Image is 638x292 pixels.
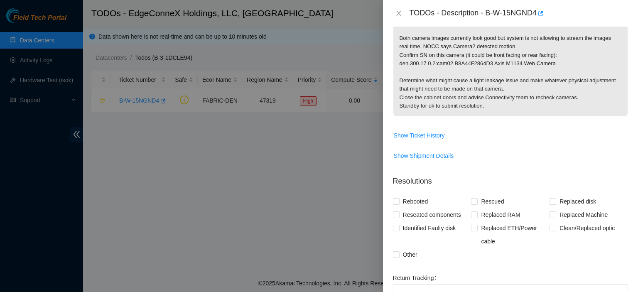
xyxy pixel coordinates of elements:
p: Resolutions [393,169,628,187]
span: Other [400,248,421,261]
div: TODOs - Description - B-W-15NGND4 [410,7,628,20]
span: Show Ticket History [394,131,445,140]
span: Replaced Machine [556,208,611,221]
span: Reseated components [400,208,464,221]
span: close [395,10,402,17]
span: Identified Faulty disk [400,221,459,235]
button: Show Ticket History [393,129,445,142]
label: Return Tracking [393,271,440,285]
span: Rescued [478,195,507,208]
span: Replaced disk [556,195,599,208]
span: Show Shipment Details [394,151,454,160]
span: Replaced RAM [478,208,523,221]
button: Close [393,10,405,17]
span: Clean/Replaced optic [556,221,618,235]
button: Show Shipment Details [393,149,454,162]
span: Rebooted [400,195,432,208]
span: Replaced ETH/Power cable [478,221,550,248]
